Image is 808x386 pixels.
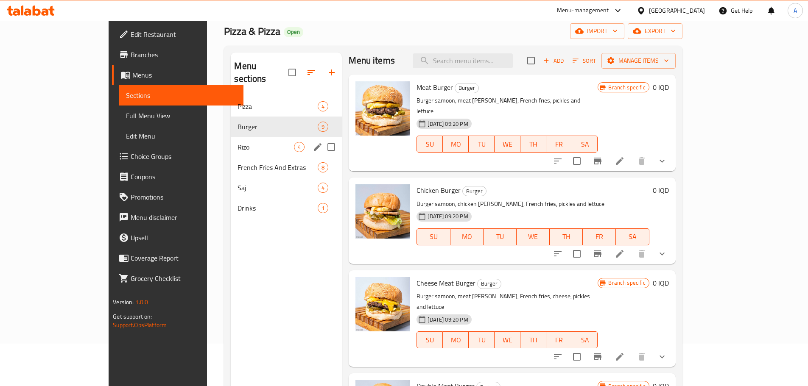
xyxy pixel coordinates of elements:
a: Edit menu item [615,352,625,362]
button: FR [583,228,616,245]
button: edit [311,141,324,153]
div: items [318,183,328,193]
span: Select section [522,52,540,69]
a: Full Menu View [119,106,243,126]
button: TH [520,331,546,348]
span: Open [284,28,303,36]
span: TH [553,230,579,243]
span: [DATE] 09:20 PM [424,120,471,128]
span: MO [454,230,480,243]
a: Sections [119,85,243,106]
button: WE [495,136,520,153]
span: 1 [318,204,328,212]
a: Menus [112,65,243,85]
span: Burger [478,279,501,289]
div: [GEOGRAPHIC_DATA] [649,6,705,15]
span: Add item [540,54,567,67]
button: Branch-specific-item [587,151,608,171]
span: 1.0.0 [135,297,148,308]
button: MO [443,331,469,348]
a: Choice Groups [112,146,243,167]
span: FR [550,138,569,150]
span: TU [487,230,513,243]
p: Burger samoon, chicken [PERSON_NAME], French fries, pickles and lettuce [417,199,649,209]
span: FR [550,334,569,346]
button: FR [546,331,572,348]
button: WE [517,228,550,245]
a: Menu disclaimer [112,207,243,228]
button: Add section [322,62,342,83]
a: Edit menu item [615,249,625,259]
span: SU [420,230,447,243]
a: Edit Menu [119,126,243,146]
div: items [318,122,328,132]
span: Meat Burger [417,81,453,94]
span: Saj [238,183,318,193]
button: export [628,23,682,39]
span: WE [498,334,517,346]
span: Sort items [567,54,601,67]
div: French Fries And Extras8 [231,157,342,178]
div: Saj4 [231,178,342,198]
span: TH [524,334,543,346]
div: Burger [462,186,486,196]
span: Edit Menu [126,131,237,141]
a: Edit menu item [615,156,625,166]
button: delete [632,151,652,171]
span: Select to update [568,152,586,170]
button: Sort [570,54,598,67]
button: Branch-specific-item [587,347,608,367]
span: Sort sections [301,62,322,83]
span: Burger [455,83,478,93]
span: SA [576,334,595,346]
button: show more [652,244,672,264]
span: Sort [573,56,596,66]
span: SU [420,334,439,346]
span: Select to update [568,348,586,366]
button: sort-choices [548,244,568,264]
span: Burger [238,122,318,132]
span: Get support on: [113,311,152,322]
input: search [413,53,513,68]
div: Drinks [238,203,318,213]
button: import [570,23,624,39]
div: Menu-management [557,6,609,16]
span: Grocery Checklist [131,273,237,283]
button: SU [417,331,443,348]
span: WE [498,138,517,150]
span: Branches [131,50,237,60]
button: show more [652,151,672,171]
button: delete [632,347,652,367]
button: show more [652,347,672,367]
a: Edit Restaurant [112,24,243,44]
h2: Menu sections [234,60,288,85]
span: Branch specific [605,83,649,92]
span: SA [576,138,595,150]
div: items [318,101,328,111]
span: French Fries And Extras [238,162,318,172]
span: Pizza [238,101,318,111]
span: WE [520,230,546,243]
span: Select to update [568,245,586,263]
svg: Show Choices [657,156,667,166]
button: sort-choices [548,347,568,367]
span: Menu disclaimer [131,212,237,222]
span: 9 [318,123,328,131]
div: Pizza4 [231,96,342,117]
span: Cheese Meat Burger [417,277,475,289]
div: items [294,142,305,152]
span: Menus [132,70,237,80]
button: SU [417,228,450,245]
button: TU [484,228,517,245]
div: Drinks1 [231,198,342,218]
button: sort-choices [548,151,568,171]
span: Chicken Burger [417,184,461,197]
button: SA [572,331,598,348]
a: Branches [112,44,243,65]
h6: 0 IQD [653,184,669,196]
span: MO [446,334,465,346]
svg: Show Choices [657,249,667,259]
